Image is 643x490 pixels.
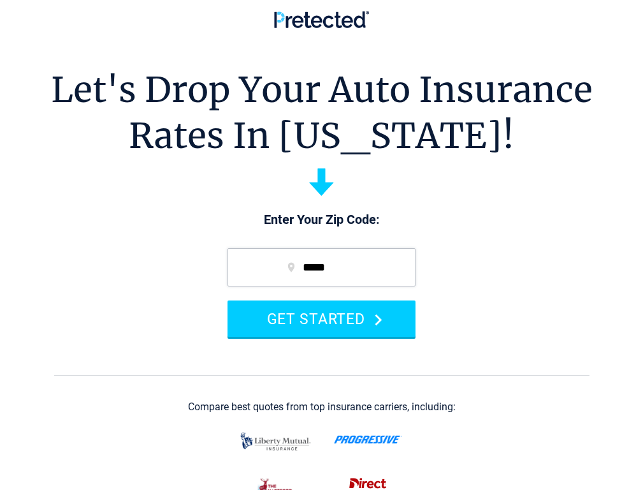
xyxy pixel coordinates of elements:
[215,211,428,229] p: Enter Your Zip Code:
[237,426,314,457] img: liberty
[51,67,593,159] h1: Let's Drop Your Auto Insurance Rates In [US_STATE]!
[228,301,415,337] button: GET STARTED
[274,11,369,28] img: Pretected Logo
[228,248,415,286] input: zip code
[188,401,456,413] div: Compare best quotes from top insurance carriers, including:
[334,435,402,444] img: progressive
